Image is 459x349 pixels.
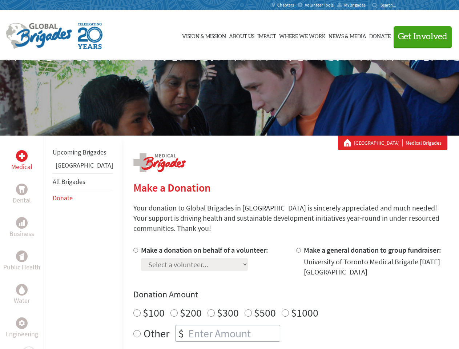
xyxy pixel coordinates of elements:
img: Medical [19,153,25,159]
div: University of Toronto Medical Brigade [DATE] [GEOGRAPHIC_DATA] [304,257,447,277]
div: Business [16,217,28,229]
p: Public Health [3,262,40,272]
label: $500 [254,306,276,320]
img: Water [19,285,25,294]
li: Upcoming Brigades [53,144,113,160]
li: All Brigades [53,173,113,190]
img: Global Brigades Logo [6,23,72,49]
p: Water [14,296,30,306]
input: Enter Amount [187,325,280,341]
a: Donate [369,17,391,53]
li: Donate [53,190,113,206]
input: Search... [381,2,401,8]
span: Chapters [277,2,294,8]
a: [GEOGRAPHIC_DATA] [354,139,403,147]
div: Dental [16,184,28,195]
a: WaterWater [14,284,30,306]
label: $1000 [291,306,318,320]
a: [GEOGRAPHIC_DATA] [56,161,113,169]
label: $300 [217,306,239,320]
div: $ [176,325,187,341]
span: MyBrigades [344,2,366,8]
a: About Us [229,17,254,53]
p: Engineering [6,329,38,339]
p: Medical [11,162,32,172]
a: Public HealthPublic Health [3,250,40,272]
label: Other [144,325,169,342]
label: $100 [143,306,165,320]
a: MedicalMedical [11,150,32,172]
img: Engineering [19,320,25,326]
a: BusinessBusiness [9,217,34,239]
span: Get Involved [398,32,447,41]
p: Your donation to Global Brigades in [GEOGRAPHIC_DATA] is sincerely appreciated and much needed! Y... [133,203,447,233]
label: Make a donation on behalf of a volunteer: [141,245,268,254]
a: Where We Work [279,17,326,53]
p: Dental [13,195,31,205]
a: Vision & Mission [182,17,226,53]
a: DentalDental [13,184,31,205]
span: Volunteer Tools [305,2,334,8]
div: Medical Brigades [344,139,442,147]
h4: Donation Amount [133,289,447,300]
img: Dental [19,186,25,193]
a: News & Media [329,17,366,53]
div: Engineering [16,317,28,329]
img: Business [19,220,25,226]
img: logo-medical.png [133,153,186,172]
div: Water [16,284,28,296]
button: Get Involved [394,26,452,47]
a: All Brigades [53,177,85,186]
a: Upcoming Brigades [53,148,106,156]
div: Medical [16,150,28,162]
label: Make a general donation to group fundraiser: [304,245,441,254]
a: Donate [53,194,73,202]
a: Impact [257,17,276,53]
h2: Make a Donation [133,181,447,194]
a: EngineeringEngineering [6,317,38,339]
label: $200 [180,306,202,320]
img: Global Brigades Celebrating 20 Years [78,23,102,49]
p: Business [9,229,34,239]
img: Public Health [19,253,25,260]
li: Greece [53,160,113,173]
div: Public Health [16,250,28,262]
